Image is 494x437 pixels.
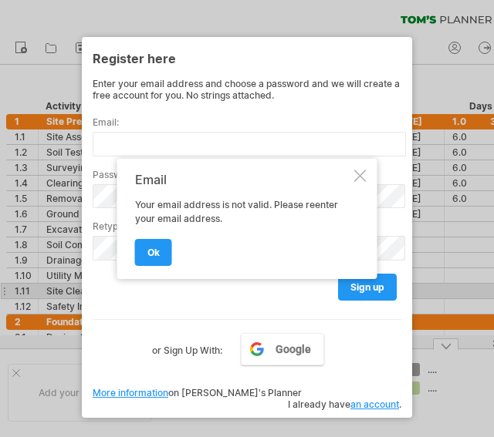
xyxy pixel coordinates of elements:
label: Email: [93,116,401,128]
div: Your email address is not valid. Please reenter your email address. [135,173,351,265]
a: ok [135,239,172,266]
div: Email [135,173,351,187]
div: Register here [93,44,401,72]
span: ok [147,247,160,258]
a: More information [93,387,168,398]
span: Google [276,343,311,355]
label: Password: [93,169,401,180]
span: I already have . [288,398,401,410]
label: or Sign Up With: [152,333,222,359]
div: Enter your email address and choose a password and we will create a free account for you. No stri... [93,78,401,101]
span: sign up [350,281,384,293]
a: sign up [338,274,397,301]
span: on [PERSON_NAME]'s Planner [93,387,302,398]
a: Google [241,333,324,365]
label: Retype password: [93,220,401,232]
a: an account [350,398,399,410]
